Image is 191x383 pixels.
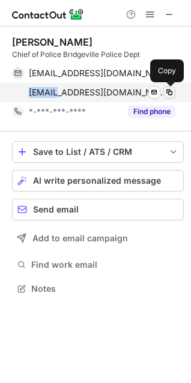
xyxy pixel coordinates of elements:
span: [EMAIL_ADDRESS][DOMAIN_NAME] [29,87,166,98]
button: Send email [12,199,184,220]
div: [PERSON_NAME] [12,36,92,48]
span: Notes [31,283,179,294]
div: Chief of Police Bridgeville Police Dept [12,49,184,60]
span: Send email [33,205,79,214]
span: [EMAIL_ADDRESS][DOMAIN_NAME] [29,68,166,79]
span: Add to email campaign [32,234,128,243]
button: save-profile-one-click [12,141,184,163]
button: AI write personalized message [12,170,184,191]
span: AI write personalized message [33,176,161,185]
button: Reveal Button [128,106,175,118]
button: Add to email campaign [12,228,184,249]
div: Save to List / ATS / CRM [33,147,163,157]
span: Find work email [31,259,179,270]
img: ContactOut v5.3.10 [12,7,84,22]
button: Find work email [12,256,184,273]
button: Notes [12,280,184,297]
